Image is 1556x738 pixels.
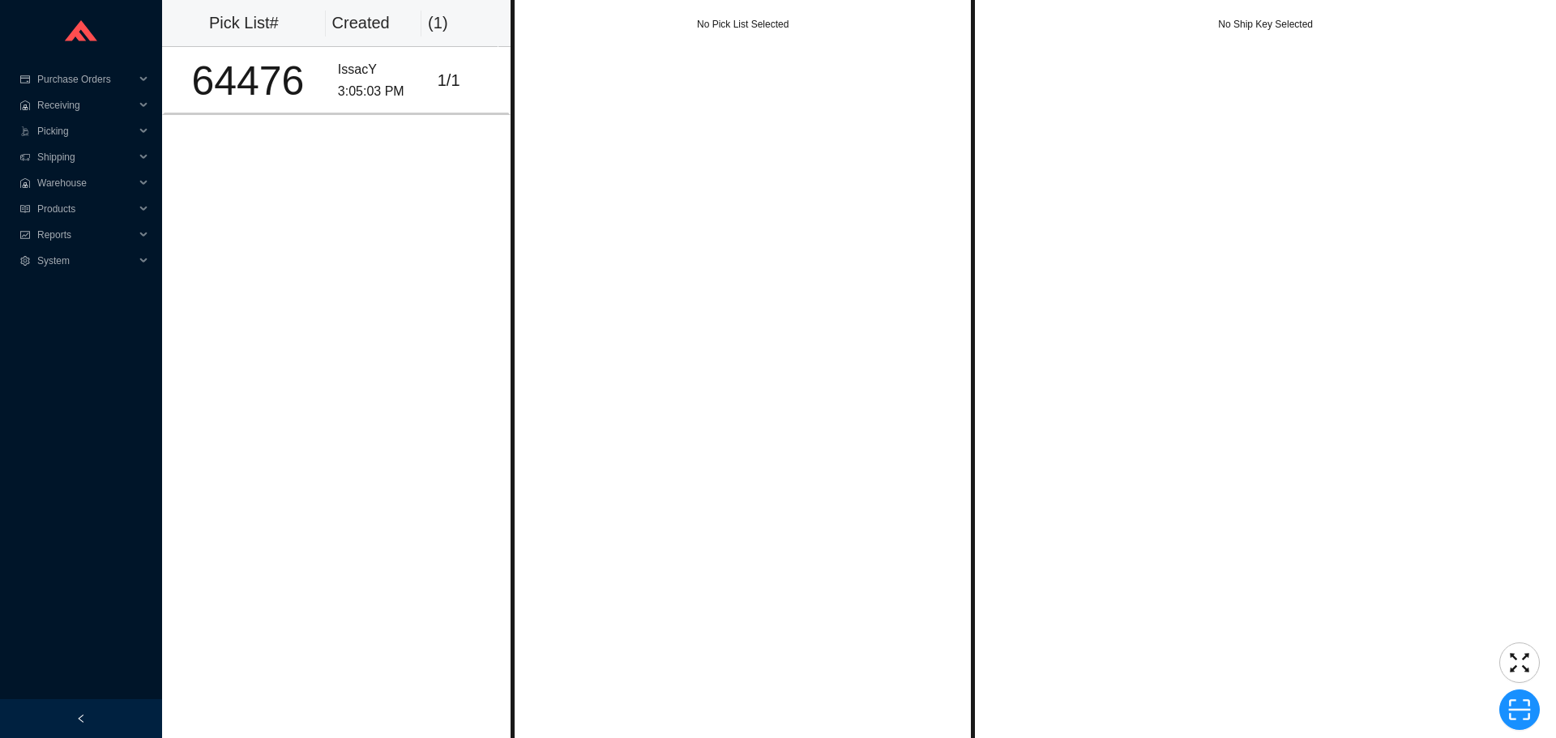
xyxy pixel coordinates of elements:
span: read [19,204,31,214]
div: No Ship Key Selected [975,16,1556,32]
div: ( 1 ) [428,10,492,36]
span: left [76,714,86,723]
span: Purchase Orders [37,66,135,92]
div: 1 / 1 [438,67,502,94]
span: fullscreen [1500,651,1539,675]
div: No Pick List Selected [515,16,971,32]
button: fullscreen [1499,642,1540,683]
span: Warehouse [37,170,135,196]
div: 64476 [171,61,325,101]
span: Products [37,196,135,222]
span: credit-card [19,75,31,84]
span: Reports [37,222,135,248]
span: scan [1500,697,1539,722]
span: Shipping [37,144,135,170]
span: fund [19,230,31,240]
span: System [37,248,135,274]
span: setting [19,256,31,266]
div: IssacY [338,59,425,81]
span: Picking [37,118,135,144]
button: scan [1499,689,1540,730]
div: 3:05:03 PM [338,81,425,103]
span: Receiving [37,92,135,118]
